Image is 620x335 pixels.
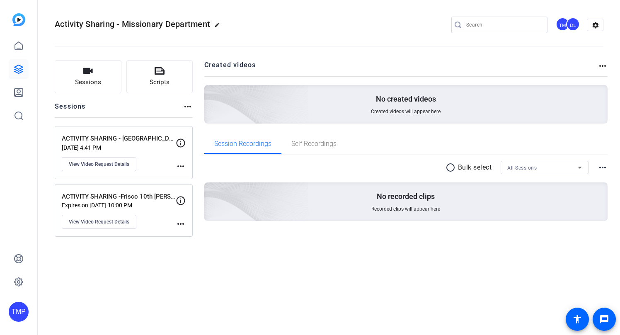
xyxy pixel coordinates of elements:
p: Expires on [DATE] 10:00 PM [62,202,176,209]
span: Scripts [150,78,170,87]
span: Activity Sharing - Missionary Department [55,19,210,29]
h2: Sessions [55,102,86,117]
img: Creted videos background [111,3,309,183]
p: ACTIVITY SHARING - [GEOGRAPHIC_DATA] [PERSON_NAME] [PERSON_NAME] [62,134,176,143]
div: TMP [9,302,29,322]
p: [DATE] 4:41 PM [62,144,176,151]
mat-icon: message [599,314,609,324]
p: ACTIVITY SHARING -Frisco 10th [PERSON_NAME] [62,192,176,201]
p: Bulk select [458,163,492,172]
h2: Created videos [204,60,598,76]
mat-icon: more_horiz [176,219,186,229]
mat-icon: more_horiz [183,102,193,112]
mat-icon: more_horiz [176,161,186,171]
span: Session Recordings [214,141,271,147]
span: Self Recordings [291,141,337,147]
span: View Video Request Details [69,161,129,167]
button: View Video Request Details [62,215,136,229]
button: View Video Request Details [62,157,136,171]
input: Search [466,20,541,30]
button: Scripts [126,60,193,93]
div: TM [556,17,569,31]
span: View Video Request Details [69,218,129,225]
span: Created videos will appear here [371,108,441,115]
mat-icon: accessibility [572,314,582,324]
ngx-avatar: Tommy Moore Presents [556,17,570,32]
p: No recorded clips [377,192,435,201]
img: blue-gradient.svg [12,13,25,26]
mat-icon: settings [587,19,604,32]
mat-icon: radio_button_unchecked [446,163,458,172]
mat-icon: more_horiz [598,163,608,172]
p: No created videos [376,94,436,104]
span: All Sessions [507,165,537,171]
mat-icon: edit [214,22,224,32]
button: Sessions [55,60,121,93]
span: Sessions [75,78,101,87]
span: Recorded clips will appear here [371,206,440,212]
ngx-avatar: Dan LaPray [566,17,581,32]
img: embarkstudio-empty-session.png [111,100,309,280]
mat-icon: more_horiz [598,61,608,71]
div: DL [566,17,580,31]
